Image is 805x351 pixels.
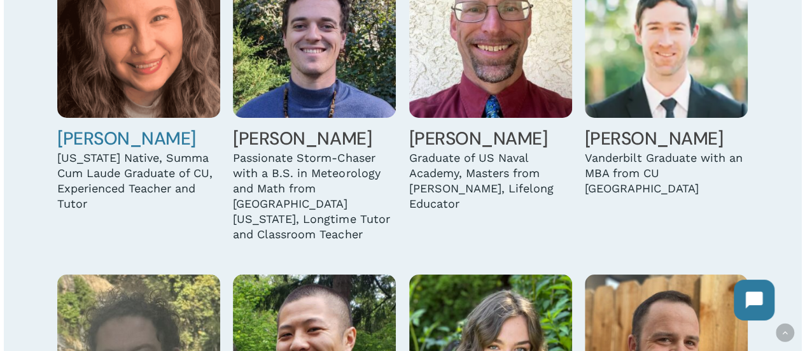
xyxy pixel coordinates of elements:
[721,267,787,333] iframe: Chatbot
[585,150,748,196] div: Vanderbilt Graduate with an MBA from CU [GEOGRAPHIC_DATA]
[57,150,220,211] div: [US_STATE] Native, Summa Cum Laude Graduate of CU, Experienced Teacher and Tutor
[409,150,572,211] div: Graduate of US Naval Academy, Masters from [PERSON_NAME], Lifelong Educator
[585,127,724,150] a: [PERSON_NAME]
[233,150,396,242] div: Passionate Storm-Chaser with a B.S. in Meteorology and Math from [GEOGRAPHIC_DATA][US_STATE], Lon...
[409,127,548,150] a: [PERSON_NAME]
[57,127,196,150] a: [PERSON_NAME]
[233,127,372,150] a: [PERSON_NAME]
